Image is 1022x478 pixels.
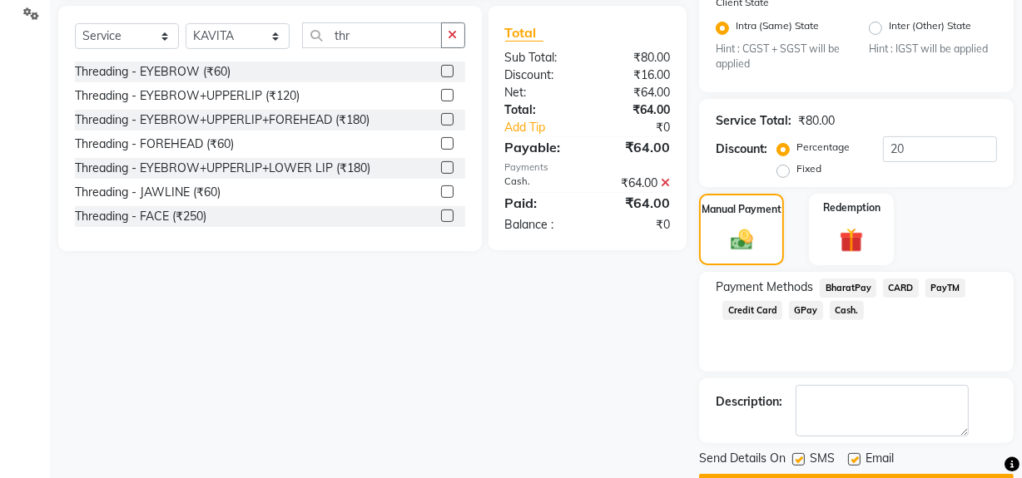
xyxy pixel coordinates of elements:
[493,175,588,192] div: Cash.
[75,63,231,81] div: Threading - EYEBROW (₹60)
[588,101,682,119] div: ₹64.00
[925,278,965,298] span: PayTM
[603,119,682,136] div: ₹0
[493,216,588,234] div: Balance :
[588,67,682,84] div: ₹16.00
[588,193,682,213] div: ₹64.00
[736,18,819,38] label: Intra (Same) State
[75,111,370,129] div: Threading - EYEBROW+UPPERLIP+FOREHEAD (₹180)
[493,193,588,213] div: Paid:
[75,136,234,153] div: Threading - FOREHEAD (₹60)
[505,24,543,42] span: Total
[866,450,894,471] span: Email
[889,18,971,38] label: Inter (Other) State
[699,450,786,471] span: Send Details On
[588,49,682,67] div: ₹80.00
[75,160,370,177] div: Threading - EYEBROW+UPPERLIP+LOWER LIP (₹180)
[505,160,671,175] div: Payments
[869,42,997,57] small: Hint : IGST will be applied
[796,161,821,176] label: Fixed
[493,84,588,101] div: Net:
[832,225,871,254] img: _gift.svg
[716,393,782,411] div: Description:
[75,87,300,105] div: Threading - EYEBROW+UPPERLIP (₹120)
[830,301,864,320] span: Cash.
[810,450,835,471] span: SMS
[716,278,813,296] span: Payment Methods
[588,175,682,192] div: ₹64.00
[716,112,791,130] div: Service Total:
[796,140,850,155] label: Percentage
[75,208,206,225] div: Threading - FACE (₹250)
[724,227,760,253] img: _cash.svg
[493,67,588,84] div: Discount:
[820,278,876,298] span: BharatPay
[823,200,881,215] label: Redemption
[493,101,588,119] div: Total:
[716,140,767,158] div: Discount:
[722,301,782,320] span: Credit Card
[789,301,823,320] span: GPay
[716,42,844,72] small: Hint : CGST + SGST will be applied
[493,49,588,67] div: Sub Total:
[493,119,603,136] a: Add Tip
[588,137,682,157] div: ₹64.00
[798,112,835,130] div: ₹80.00
[702,202,781,217] label: Manual Payment
[493,137,588,157] div: Payable:
[883,278,919,298] span: CARD
[75,184,221,201] div: Threading - JAWLINE (₹60)
[588,84,682,101] div: ₹64.00
[588,216,682,234] div: ₹0
[302,22,442,48] input: Search or Scan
